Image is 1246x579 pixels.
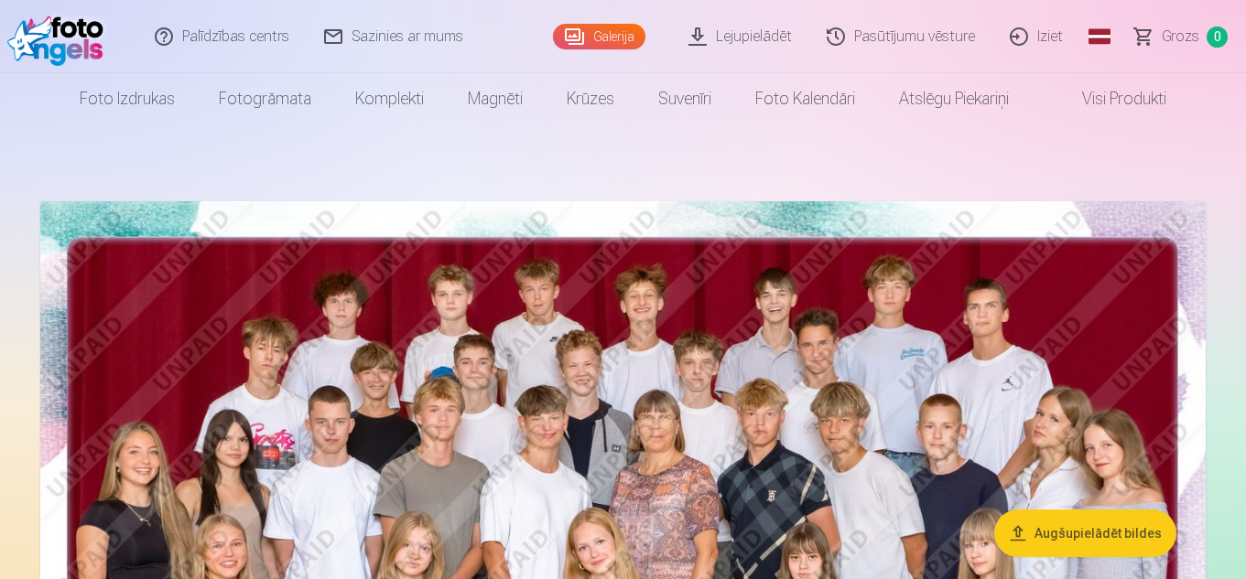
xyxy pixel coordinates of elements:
a: Krūzes [545,73,636,124]
a: Visi produkti [1031,73,1188,124]
a: Fotogrāmata [197,73,333,124]
a: Magnēti [446,73,545,124]
button: Augšupielādēt bildes [994,509,1176,557]
span: 0 [1207,27,1228,48]
a: Galerija [553,24,645,49]
a: Suvenīri [636,73,733,124]
img: /fa1 [7,7,113,66]
a: Komplekti [333,73,446,124]
a: Foto kalendāri [733,73,877,124]
a: Foto izdrukas [58,73,197,124]
a: Atslēgu piekariņi [877,73,1031,124]
span: Grozs [1162,26,1199,48]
